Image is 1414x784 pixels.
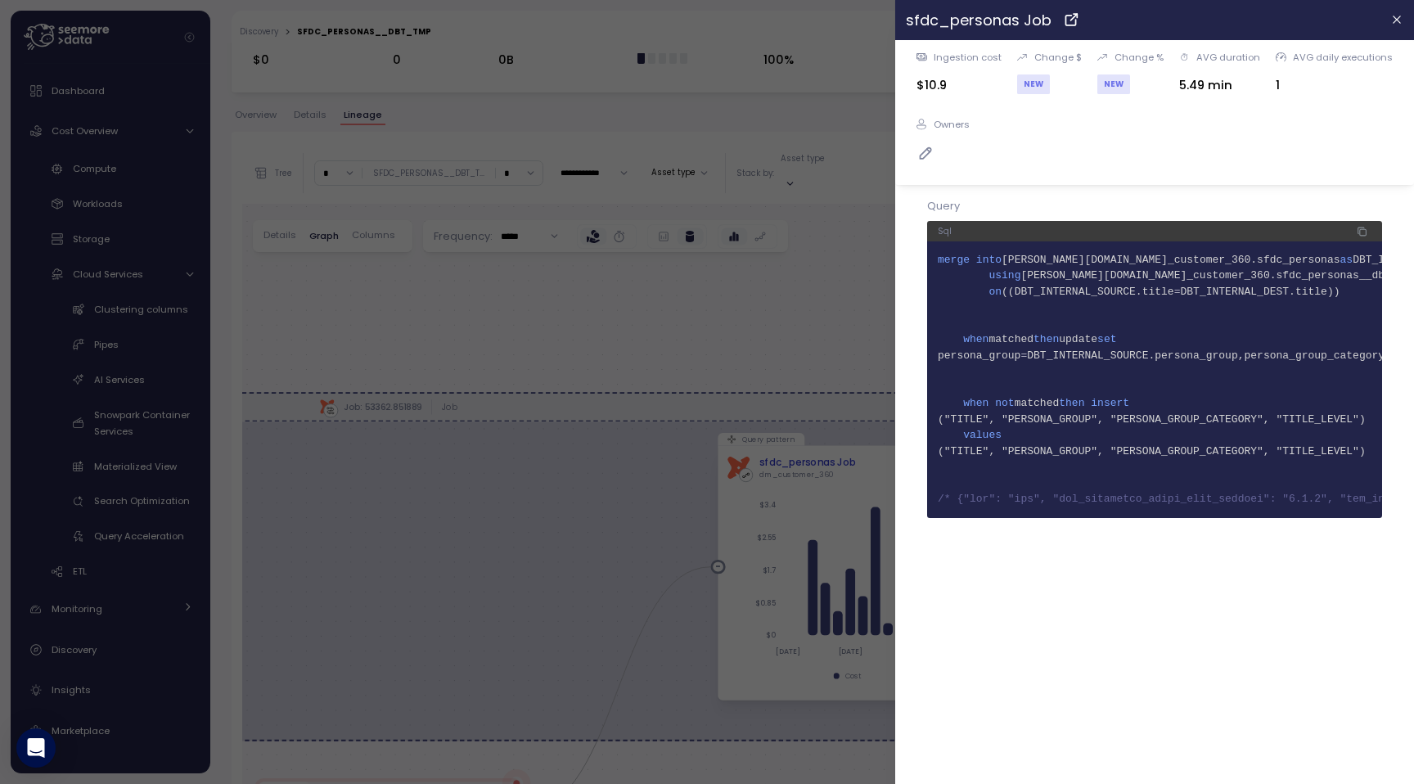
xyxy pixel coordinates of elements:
[1002,286,1174,298] span: ((DBT_INTERNAL_SOURCE.title
[1340,254,1353,266] span: as
[938,254,970,266] span: merge
[1092,397,1130,409] span: insert
[989,286,1002,298] span: on
[1002,254,1340,266] span: [PERSON_NAME][DOMAIN_NAME]_customer_360.sfdc_personas
[938,412,1371,428] span: ("TITLE", "PERSONA_GROUP", "PERSONA_GROUP_CATEGORY", "TITLE_LEVEL")
[927,198,1382,214] p: Query
[1181,286,1340,298] span: DBT_INTERNAL_DEST.title))
[989,333,1034,345] span: matched
[1060,397,1085,409] span: then
[1033,333,1059,345] span: then
[1021,349,1028,362] span: =
[963,333,988,345] span: when
[963,429,1002,441] span: values
[1174,286,1181,298] span: =
[989,269,1021,282] span: using
[1027,349,1385,362] span: DBT_INTERNAL_SOURCE.persona_group,persona_group_category
[1060,333,1098,345] span: update
[1097,333,1116,345] span: set
[938,349,1020,362] span: persona_group
[996,397,1015,409] span: not
[1015,397,1060,409] span: matched
[976,254,1002,266] span: into
[938,444,1371,460] span: ("TITLE", "PERSONA_GROUP", "PERSONA_GROUP_CATEGORY", "TITLE_LEVEL")
[938,226,952,237] p: Sql
[963,397,988,409] span: when
[16,728,56,768] div: Open Intercom Messenger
